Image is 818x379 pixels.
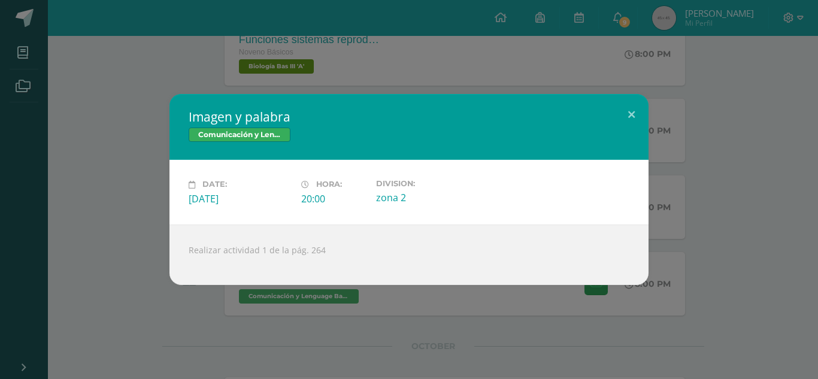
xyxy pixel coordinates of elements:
[189,108,629,125] h2: Imagen y palabra
[376,191,479,204] div: zona 2
[614,94,649,135] button: Close (Esc)
[189,128,290,142] span: Comunicación y Lenguage Bas III
[301,192,366,205] div: 20:00
[169,225,649,285] div: Realizar actividad 1 de la pág. 264
[202,180,227,189] span: Date:
[316,180,342,189] span: Hora:
[189,192,292,205] div: [DATE]
[376,179,479,188] label: Division:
